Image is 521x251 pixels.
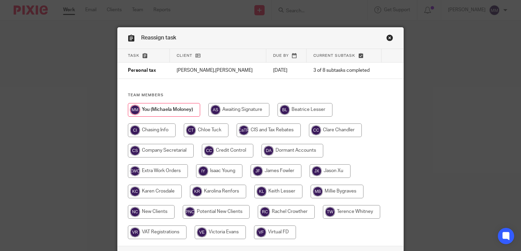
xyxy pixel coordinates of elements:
[128,54,139,57] span: Task
[313,54,355,57] span: Current subtask
[141,35,176,40] span: Reassign task
[273,67,300,74] p: [DATE]
[307,63,382,79] td: 3 of 8 subtasks completed
[128,68,156,73] span: Personal tax
[273,54,289,57] span: Due by
[128,93,393,98] h4: Team members
[177,67,259,74] p: [PERSON_NAME],[PERSON_NAME]
[386,34,393,44] a: Close this dialog window
[177,54,192,57] span: Client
